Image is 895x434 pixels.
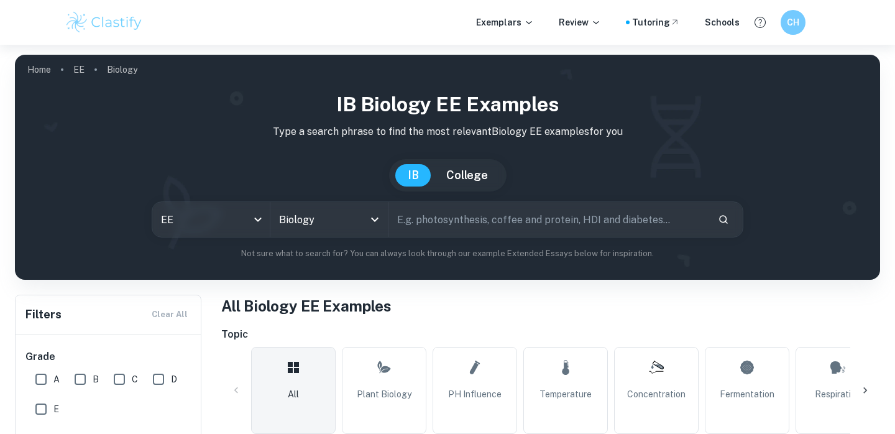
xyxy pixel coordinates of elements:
[705,16,740,29] a: Schools
[65,10,144,35] img: Clastify logo
[559,16,601,29] p: Review
[132,372,138,386] span: C
[395,164,431,187] button: IB
[366,211,383,228] button: Open
[107,63,137,76] p: Biology
[388,202,708,237] input: E.g. photosynthesis, coffee and protein, HDI and diabetes...
[815,387,861,401] span: Respiration
[539,387,592,401] span: Temperature
[25,247,870,260] p: Not sure what to search for? You can always look through our example Extended Essays below for in...
[53,402,59,416] span: E
[448,387,502,401] span: pH Influence
[15,55,880,280] img: profile cover
[476,16,534,29] p: Exemplars
[357,387,411,401] span: Plant Biology
[171,372,177,386] span: D
[720,387,774,401] span: Fermentation
[632,16,680,29] a: Tutoring
[781,10,805,35] button: CH
[152,202,270,237] div: EE
[53,372,60,386] span: A
[288,387,299,401] span: All
[786,16,801,29] h6: CH
[221,295,880,317] h1: All Biology EE Examples
[25,124,870,139] p: Type a search phrase to find the most relevant Biology EE examples for you
[750,12,771,33] button: Help and Feedback
[25,349,192,364] h6: Grade
[93,372,99,386] span: B
[73,61,85,78] a: EE
[627,387,686,401] span: Concentration
[713,209,734,230] button: Search
[221,327,880,342] h6: Topic
[434,164,500,187] button: College
[25,90,870,119] h1: IB Biology EE examples
[25,306,62,323] h6: Filters
[27,61,51,78] a: Home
